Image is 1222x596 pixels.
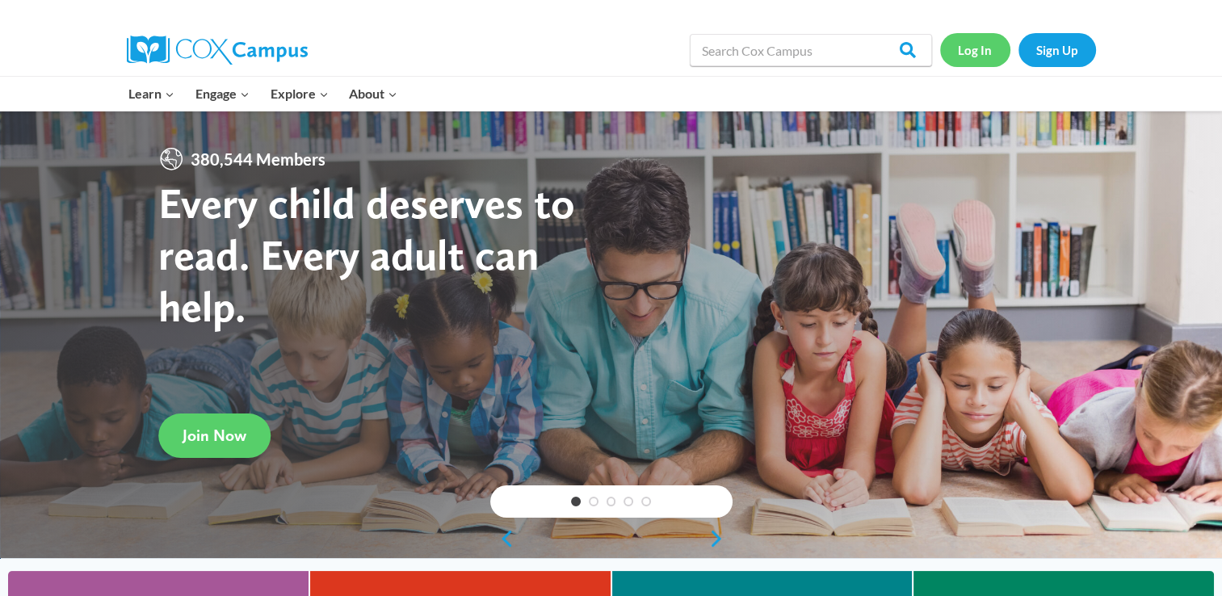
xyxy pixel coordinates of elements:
[127,36,308,65] img: Cox Campus
[571,497,581,506] a: 1
[490,529,514,548] a: previous
[940,33,1096,66] nav: Secondary Navigation
[158,413,271,458] a: Join Now
[607,497,616,506] a: 3
[641,497,651,506] a: 5
[589,497,598,506] a: 2
[183,426,246,445] span: Join Now
[690,34,932,66] input: Search Cox Campus
[184,146,332,172] span: 380,544 Members
[260,77,339,111] button: Child menu of Explore
[1018,33,1096,66] a: Sign Up
[708,529,733,548] a: next
[940,33,1010,66] a: Log In
[119,77,186,111] button: Child menu of Learn
[185,77,260,111] button: Child menu of Engage
[490,523,733,555] div: content slider buttons
[119,77,408,111] nav: Primary Navigation
[338,77,408,111] button: Child menu of About
[158,177,575,331] strong: Every child deserves to read. Every adult can help.
[624,497,633,506] a: 4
